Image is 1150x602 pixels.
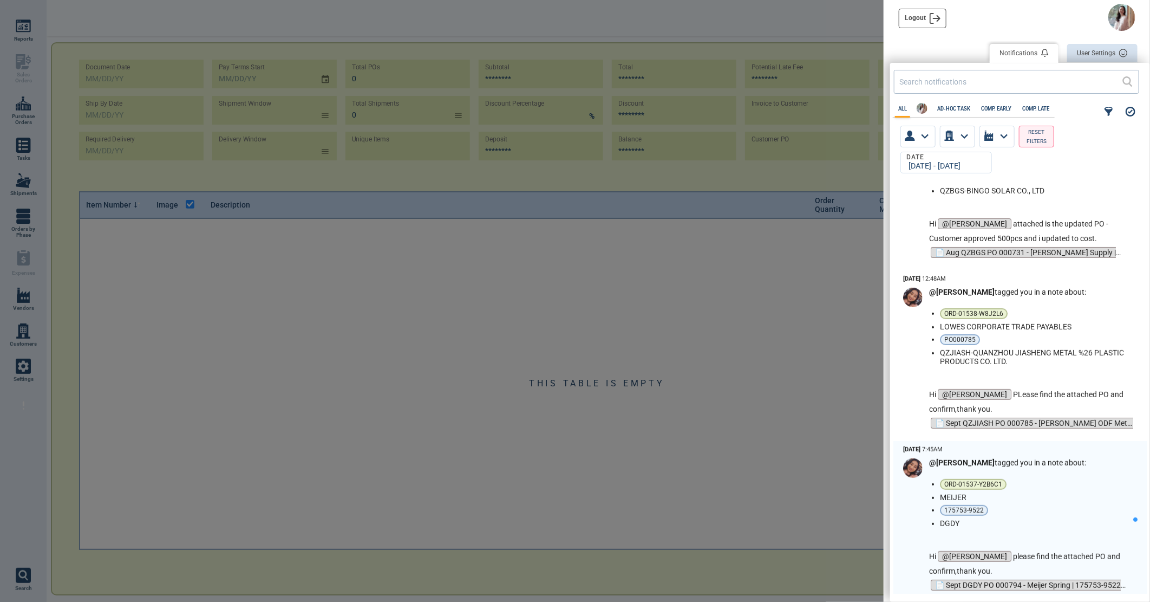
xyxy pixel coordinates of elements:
label: AD-HOC TASK [934,106,973,112]
div: outlined primary button group [990,44,1138,66]
button: Notifications [990,44,1058,63]
button: User Settings [1067,44,1138,63]
label: COMP. LATE [1019,106,1053,112]
label: All [895,106,910,112]
div: grid [890,187,1147,594]
label: COMP. EARLY [978,106,1015,112]
span: RESET FILTERS [1024,127,1049,146]
img: Avatar [917,103,927,114]
button: Logout [899,9,946,28]
div: [DATE] - [DATE] [905,162,983,171]
button: RESET FILTERS [1019,126,1054,147]
input: Search notifications [899,74,1122,89]
img: Avatar [1108,4,1135,31]
legend: Date [905,154,925,161]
